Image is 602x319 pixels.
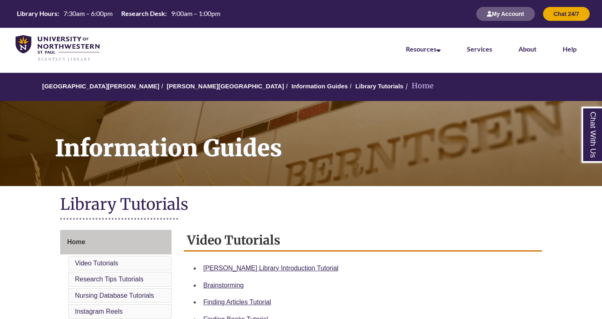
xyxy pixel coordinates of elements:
[476,10,535,17] a: My Account
[563,45,577,53] a: Help
[406,45,441,53] a: Resources
[14,9,224,18] table: Hours Today
[67,238,85,245] span: Home
[75,276,143,283] a: Research Tips Tutorials
[42,83,159,90] a: [GEOGRAPHIC_DATA][PERSON_NAME]
[171,9,220,17] span: 9:00am – 1:00pm
[184,230,542,252] h2: Video Tutorials
[14,9,60,18] th: Library Hours:
[204,265,339,272] a: [PERSON_NAME] Library Introduction Tutorial
[14,9,224,19] a: Hours Today
[63,9,113,17] span: 7:30am – 6:00pm
[75,292,154,299] a: Nursing Database Tutorials
[518,45,536,53] a: About
[403,80,434,92] li: Home
[75,260,118,267] a: Video Tutorials
[75,308,123,315] a: Instagram Reels
[543,10,590,17] a: Chat 24/7
[476,7,535,21] button: My Account
[204,299,271,306] a: Finding Articles Tutorial
[355,83,403,90] a: Library Tutorials
[118,9,168,18] th: Research Desk:
[60,194,542,216] h1: Library Tutorials
[543,7,590,21] button: Chat 24/7
[46,101,602,175] h1: Information Guides
[167,83,284,90] a: [PERSON_NAME][GEOGRAPHIC_DATA]
[60,230,172,254] a: Home
[467,45,492,53] a: Services
[292,83,348,90] a: Information Guides
[16,35,100,62] img: UNWSP Library Logo
[204,282,244,289] a: Brainstorming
